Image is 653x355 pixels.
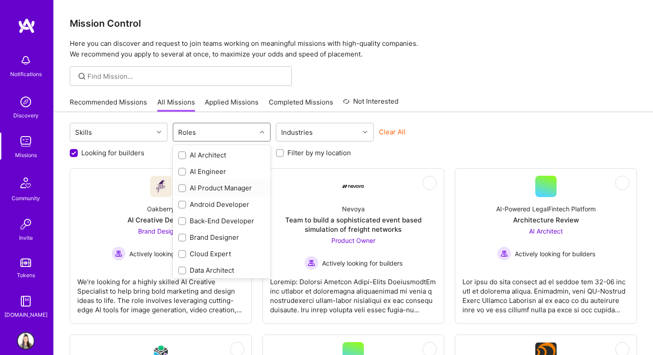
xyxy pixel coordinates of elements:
span: Brand Designer [138,227,183,235]
div: Oakberry [147,204,175,214]
div: Missions [15,150,37,160]
div: Android Developer [178,200,265,209]
a: Company LogoOakberryAI Creative DesignerBrand Designer Actively looking for buildersActively look... [77,176,244,316]
span: AI Architect [529,227,563,235]
i: icon Chevron [363,130,367,134]
div: Back-End Developer [178,216,265,226]
span: Actively looking for builders [129,249,210,258]
div: Team to build a sophisticated event based simulation of freight networks [270,215,437,234]
i: icon EyeClosed [426,179,433,186]
input: Find Mission... [88,72,285,81]
img: guide book [17,292,35,310]
img: Actively looking for builders [111,246,126,261]
img: Actively looking for builders [304,256,319,270]
div: We’re looking for a highly skilled AI Creative Specialist to help bring bold marketing and design... [77,270,244,315]
div: AI Architect [178,150,265,160]
img: User Avatar [17,332,35,350]
img: Company Logo [150,176,171,197]
span: Actively looking for builders [322,258,402,268]
label: Looking for builders [81,148,144,157]
img: logo [18,18,36,34]
i: icon EyeClosed [426,346,433,353]
div: Roles [176,126,198,139]
div: Industries [279,126,315,139]
div: Cloud Expert [178,249,265,258]
i: icon Chevron [260,130,264,134]
div: Brand Designer [178,233,265,242]
div: Discovery [13,111,39,120]
img: Community [15,172,36,194]
div: AI-Powered LegalFintech Platform [496,204,596,214]
a: Not Interested [343,96,398,112]
div: Tokens [17,270,35,280]
span: Actively looking for builders [515,249,595,258]
img: bell [17,52,35,69]
div: Loremip: Dolorsi Ametcon Adipi-Elits DoeiusmodtEm inc utlabor et doloremagna aliquaenimad mi veni... [270,270,437,315]
i: icon Chevron [157,130,161,134]
a: Applied Missions [205,97,259,112]
img: Company Logo [342,185,364,188]
p: Here you can discover and request to join teams working on meaningful missions with high-quality ... [70,38,637,60]
div: AI Engineer [178,167,265,176]
img: tokens [20,258,31,267]
a: AI-Powered LegalFintech PlatformArchitecture ReviewAI Architect Actively looking for buildersActi... [462,176,629,316]
div: Lor ipsu do sita consect ad el seddoe tem 32-06 inc utl et dolorema aliqua. Enimadmin, veni QU-No... [462,270,629,315]
h3: Mission Control [70,18,637,29]
img: discovery [17,93,35,111]
i: icon EyeClosed [234,346,241,353]
a: Company LogoNevoyaTeam to build a sophisticated event based simulation of freight networksProduct... [270,176,437,316]
i: icon EyeClosed [619,346,626,353]
img: teamwork [17,133,35,150]
a: Completed Missions [269,97,333,112]
div: Notifications [10,69,42,79]
div: Community [12,194,40,203]
a: Recommended Missions [70,97,147,112]
i: icon SearchGrey [77,71,87,81]
a: User Avatar [15,332,37,350]
div: Architecture Review [513,215,579,225]
div: Nevoya [342,204,365,214]
img: Actively looking for builders [497,246,511,261]
img: Invite [17,215,35,233]
div: Data Architect [178,266,265,275]
div: AI Creative Designer [127,215,194,225]
a: All Missions [157,97,195,112]
div: Invite [19,233,33,242]
div: [DOMAIN_NAME] [4,310,48,319]
div: Skills [73,126,94,139]
button: Clear All [379,127,406,137]
i: icon EyeClosed [619,179,626,186]
span: Product Owner [331,237,375,244]
div: AI Product Manager [178,183,265,193]
label: Filter by my location [287,148,351,157]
